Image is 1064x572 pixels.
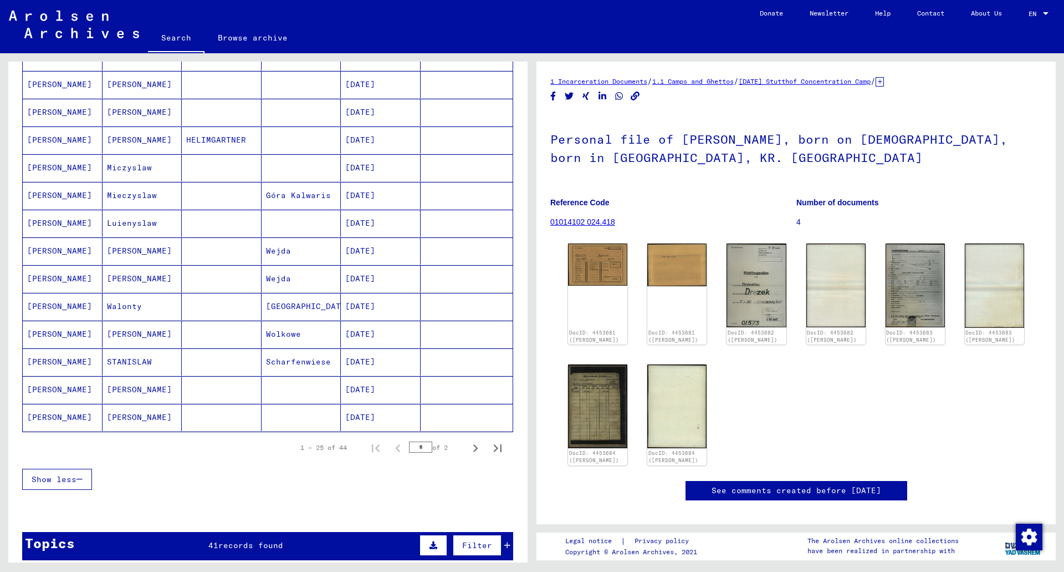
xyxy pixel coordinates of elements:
button: Show less [22,469,92,490]
mat-cell: [DATE] [341,348,421,376]
mat-cell: Miczyslaw [103,154,182,181]
img: 002.jpg [647,365,707,448]
button: First page [365,437,387,459]
mat-cell: [PERSON_NAME] [103,99,182,126]
mat-cell: [DATE] [341,265,421,292]
mat-cell: [DATE] [341,321,421,348]
a: 1.1 Camps and Ghettos [652,77,734,85]
button: Share on Facebook [548,89,559,103]
span: / [871,76,876,86]
mat-cell: [PERSON_NAME] [23,348,103,376]
img: Change consent [1016,524,1042,550]
mat-cell: Mieczyslaw [103,182,182,209]
span: EN [1029,10,1041,18]
img: 001.jpg [568,365,627,448]
a: Legal notice [565,535,621,547]
mat-cell: [DATE] [341,376,421,403]
mat-cell: [PERSON_NAME] [23,154,103,181]
a: DocID: 4453682 ([PERSON_NAME]) [807,330,857,343]
img: yv_logo.png [1002,532,1044,560]
a: 1 Incarceration Documents [550,77,647,85]
mat-cell: [DATE] [341,71,421,98]
mat-cell: Scharfenwiese [262,348,341,376]
mat-cell: [PERSON_NAME] [103,404,182,431]
mat-cell: [DATE] [341,182,421,209]
mat-cell: [PERSON_NAME] [23,210,103,237]
div: 1 – 25 of 44 [300,443,347,453]
span: Show less [32,474,76,484]
img: 002.jpg [965,244,1024,328]
button: Share on Xing [580,89,592,103]
a: Search [148,24,204,53]
mat-cell: [PERSON_NAME] [23,237,103,265]
span: records found [218,540,283,550]
a: DocID: 4453683 ([PERSON_NAME]) [965,330,1015,343]
mat-cell: [PERSON_NAME] [103,376,182,403]
mat-cell: [PERSON_NAME] [103,265,182,292]
mat-cell: [PERSON_NAME] [23,126,103,154]
p: Copyright © Arolsen Archives, 2021 [565,547,702,557]
b: Number of documents [796,198,879,207]
mat-cell: [PERSON_NAME] [23,321,103,348]
mat-cell: [PERSON_NAME] [23,293,103,320]
mat-cell: [DATE] [341,237,421,265]
button: Copy link [630,89,641,103]
mat-cell: Wejda [262,265,341,292]
mat-cell: [PERSON_NAME] [103,237,182,265]
button: Previous page [387,437,409,459]
div: Topics [25,533,75,553]
button: Share on LinkedIn [597,89,608,103]
mat-cell: Wolkowe [262,321,341,348]
img: 002.jpg [806,244,866,327]
a: [DATE] Stutthof Concentration Camp [739,77,871,85]
img: Arolsen_neg.svg [9,11,139,38]
p: have been realized in partnership with [807,546,959,556]
mat-cell: [PERSON_NAME] [23,265,103,292]
mat-cell: [PERSON_NAME] [23,376,103,403]
a: See comments created before [DATE] [712,485,881,497]
span: / [734,76,739,86]
mat-cell: [DATE] [341,210,421,237]
div: of 2 [409,442,464,453]
a: DocID: 4453681 ([PERSON_NAME]) [569,330,619,343]
button: Share on WhatsApp [613,89,625,103]
mat-cell: [PERSON_NAME] [23,404,103,431]
span: 41 [208,540,218,550]
mat-cell: STANISLAW [103,348,182,376]
span: Filter [462,540,492,550]
mat-cell: Luienyslaw [103,210,182,237]
mat-cell: [DATE] [341,293,421,320]
a: DocID: 4453684 ([PERSON_NAME]) [569,450,619,464]
mat-cell: [PERSON_NAME] [23,99,103,126]
img: 001.jpg [727,244,786,327]
p: 4 [796,216,1042,228]
button: Share on Twitter [564,89,575,103]
span: / [647,76,652,86]
mat-cell: [PERSON_NAME] [103,126,182,154]
div: | [565,535,702,547]
button: Last page [487,437,509,459]
a: Browse archive [204,24,301,51]
a: DocID: 4453681 ([PERSON_NAME]) [648,330,698,343]
h1: Personal file of [PERSON_NAME], born on [DEMOGRAPHIC_DATA], born in [GEOGRAPHIC_DATA], KR. [GEOGR... [550,114,1042,181]
a: DocID: 4453684 ([PERSON_NAME]) [648,450,698,464]
mat-cell: Wejda [262,237,341,265]
b: Reference Code [550,198,610,207]
mat-cell: [DATE] [341,404,421,431]
img: 001.jpg [568,244,627,286]
mat-cell: [GEOGRAPHIC_DATA] [262,293,341,320]
a: DocID: 4453682 ([PERSON_NAME]) [728,330,777,343]
mat-cell: [PERSON_NAME] [23,71,103,98]
a: Privacy policy [626,535,702,547]
img: 002.jpg [647,244,707,286]
button: Next page [464,437,487,459]
mat-cell: Walonty [103,293,182,320]
a: DocID: 4453683 ([PERSON_NAME]) [886,330,936,343]
mat-cell: Góra Kalwaris [262,182,341,209]
mat-cell: [PERSON_NAME] [103,321,182,348]
mat-cell: [DATE] [341,126,421,154]
mat-cell: [PERSON_NAME] [23,182,103,209]
p: The Arolsen Archives online collections [807,536,959,546]
mat-cell: [DATE] [341,154,421,181]
a: 01014102 024.418 [550,217,615,226]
